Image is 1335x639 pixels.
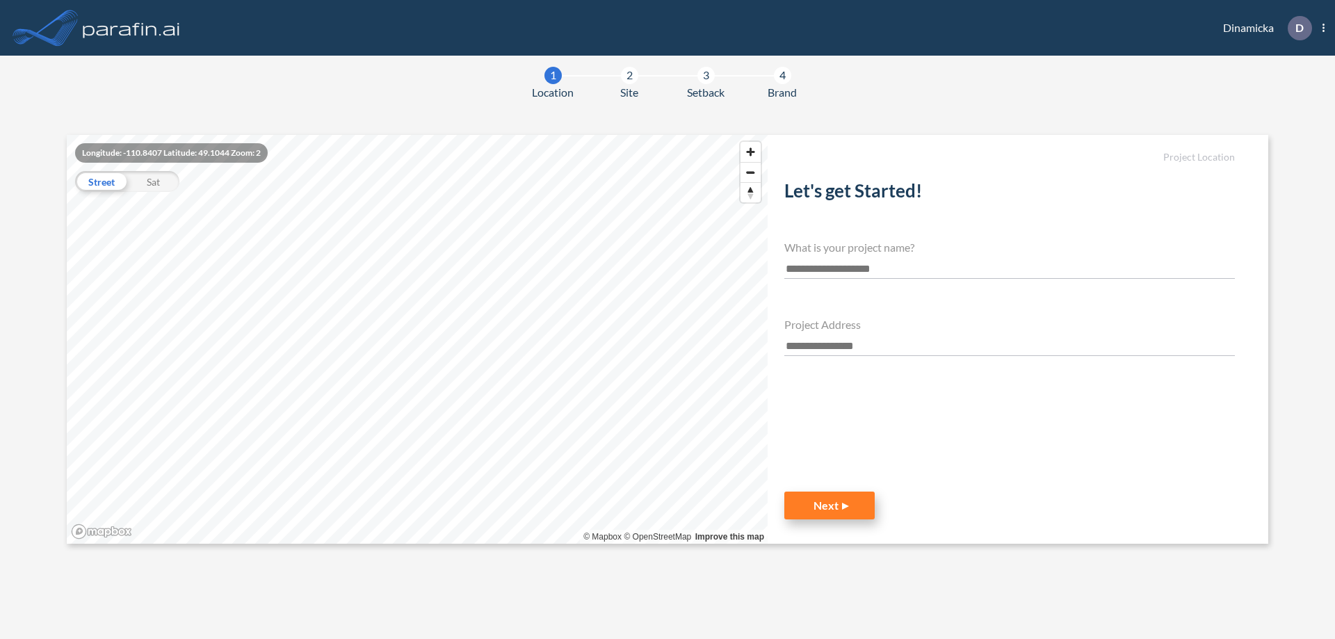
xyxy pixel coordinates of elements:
button: Zoom out [741,162,761,182]
a: Mapbox [583,532,622,542]
h4: Project Address [784,318,1235,331]
span: Brand [768,84,797,101]
span: Setback [687,84,725,101]
span: Reset bearing to north [741,183,761,202]
img: logo [80,14,183,42]
div: Longitude: -110.8407 Latitude: 49.1044 Zoom: 2 [75,143,268,163]
span: Site [620,84,638,101]
canvas: Map [67,135,768,544]
span: Location [532,84,574,101]
h4: What is your project name? [784,241,1235,254]
button: Next [784,492,875,519]
a: Mapbox homepage [71,524,132,540]
div: Street [75,171,127,192]
span: Zoom out [741,163,761,182]
div: 4 [774,67,791,84]
h2: Let's get Started! [784,180,1235,207]
div: Sat [127,171,179,192]
button: Zoom in [741,142,761,162]
a: Improve this map [695,532,764,542]
p: D [1295,22,1304,34]
h5: Project Location [784,152,1235,163]
div: 3 [697,67,715,84]
div: 1 [544,67,562,84]
div: Dinamicka [1202,16,1325,40]
a: OpenStreetMap [624,532,691,542]
div: 2 [621,67,638,84]
button: Reset bearing to north [741,182,761,202]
